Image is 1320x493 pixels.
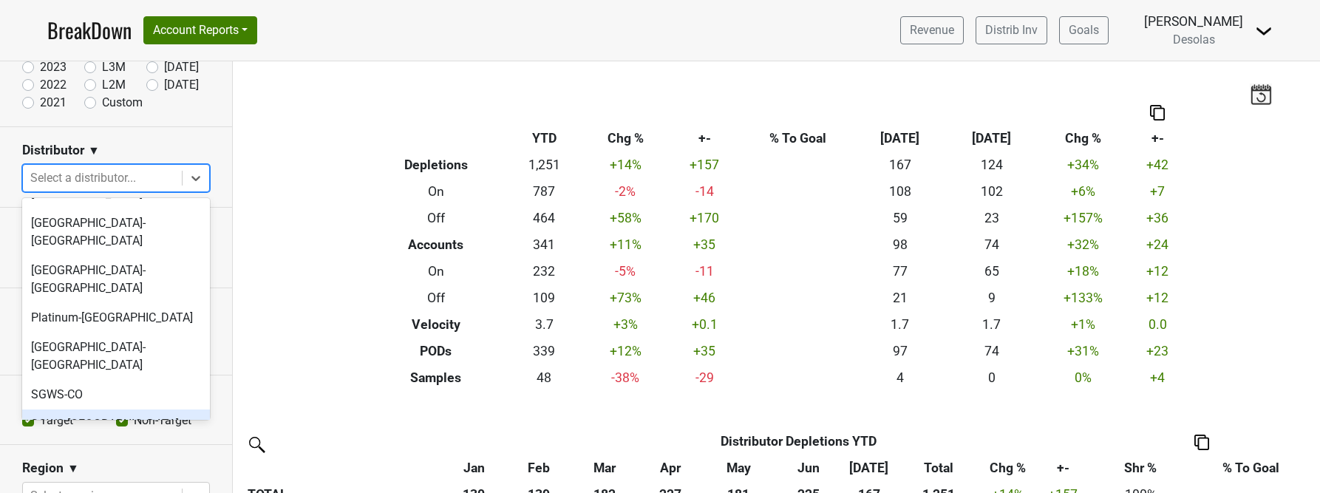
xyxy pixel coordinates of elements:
[506,178,582,205] td: 787
[40,94,67,112] label: 2021
[40,76,67,94] label: 2022
[1129,178,1186,205] td: +7
[582,205,668,231] td: +58 %
[506,205,582,231] td: 464
[854,258,946,285] td: 77
[639,455,701,481] th: Apr: activate to sort column ascending
[88,142,100,160] span: ▼
[668,338,741,364] td: +35
[1129,231,1186,258] td: +24
[1173,33,1215,47] span: Desolas
[946,205,1038,231] td: 23
[582,338,668,364] td: +12 %
[668,205,741,231] td: +170
[1129,311,1186,338] td: 0.0
[1037,364,1129,391] td: 0 %
[1150,105,1165,120] img: Copy to clipboard
[841,455,897,481] th: Jul: activate to sort column ascending
[164,76,199,94] label: [DATE]
[367,152,506,178] th: Depletions
[143,16,257,44] button: Account Reports
[22,208,210,256] div: [GEOGRAPHIC_DATA]-[GEOGRAPHIC_DATA]
[367,205,506,231] th: Off
[506,455,571,481] th: Feb: activate to sort column ascending
[22,380,210,409] div: SGWS-CO
[854,178,946,205] td: 108
[701,455,776,481] th: May: activate to sort column ascending
[506,428,1092,455] th: Distributor Depletions YTD
[22,409,210,439] div: SGWS-[GEOGRAPHIC_DATA]
[367,285,506,311] th: Off
[47,15,132,46] a: BreakDown
[67,460,79,477] span: ▼
[582,178,668,205] td: -2 %
[506,258,582,285] td: 232
[1129,338,1186,364] td: +23
[946,178,1038,205] td: 102
[1037,338,1129,364] td: +31 %
[506,231,582,258] td: 341
[367,231,506,258] th: Accounts
[1037,178,1129,205] td: +6 %
[1059,16,1109,44] a: Goals
[367,364,506,391] th: Samples
[946,152,1038,178] td: 124
[854,152,946,178] td: 167
[668,178,741,205] td: -14
[506,338,582,364] td: 339
[582,364,668,391] td: -38 %
[22,143,84,158] h3: Distributor
[22,333,210,380] div: [GEOGRAPHIC_DATA]-[GEOGRAPHIC_DATA]
[854,205,946,231] td: 59
[946,311,1038,338] td: 1.7
[976,16,1047,44] a: Distrib Inv
[1144,12,1243,31] div: [PERSON_NAME]
[1037,231,1129,258] td: +32 %
[668,258,741,285] td: -11
[1190,455,1312,481] th: % To Goal: activate to sort column ascending
[40,412,73,429] label: Target
[506,285,582,311] td: 109
[506,125,582,152] th: YTD
[1129,125,1186,152] th: +-
[741,125,854,152] th: % To Goal
[22,460,64,476] h3: Region
[1035,455,1091,481] th: +-: activate to sort column ascending
[582,258,668,285] td: -5 %
[900,16,964,44] a: Revenue
[668,285,741,311] td: +46
[506,311,582,338] td: 3.7
[1092,455,1190,481] th: Shr %: activate to sort column ascending
[668,231,741,258] td: +35
[582,152,668,178] td: +14 %
[946,125,1038,152] th: [DATE]
[1129,205,1186,231] td: +36
[1037,152,1129,178] td: +34 %
[854,231,946,258] td: 98
[668,311,741,338] td: +0.1
[22,256,210,303] div: [GEOGRAPHIC_DATA]-[GEOGRAPHIC_DATA]
[367,311,506,338] th: Velocity
[854,285,946,311] td: 21
[582,311,668,338] td: +3 %
[1037,125,1129,152] th: Chg %
[582,125,668,152] th: Chg %
[854,364,946,391] td: 4
[1037,258,1129,285] td: +18 %
[164,58,199,76] label: [DATE]
[1255,22,1273,40] img: Dropdown Menu
[1129,152,1186,178] td: +42
[1194,435,1209,450] img: Copy to clipboard
[1037,205,1129,231] td: +157 %
[582,285,668,311] td: +73 %
[668,364,741,391] td: -29
[244,455,442,481] th: &nbsp;: activate to sort column ascending
[946,285,1038,311] td: 9
[1037,311,1129,338] td: +1 %
[102,94,143,112] label: Custom
[946,231,1038,258] td: 74
[897,455,980,481] th: Total: activate to sort column ascending
[244,432,268,455] img: filter
[22,303,210,333] div: Platinum-[GEOGRAPHIC_DATA]
[854,338,946,364] td: 97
